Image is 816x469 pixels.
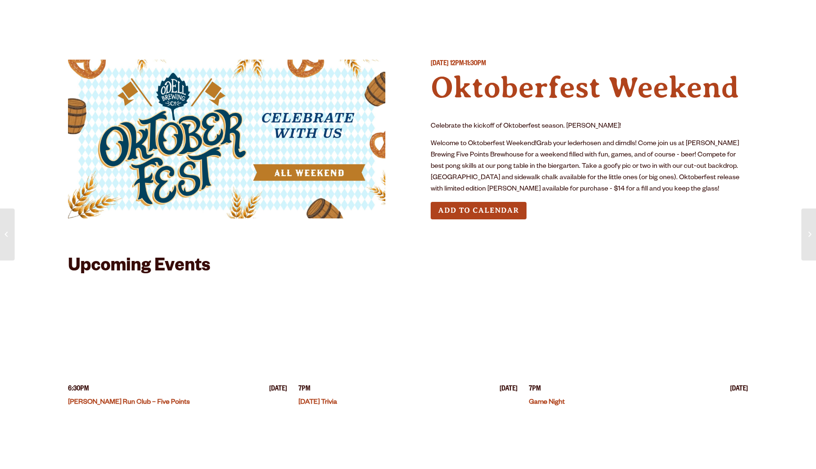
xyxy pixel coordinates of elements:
a: View event details [298,287,518,377]
p: Welcome to Oktoberfest Weekend!Grab your lederhosen and dirndls! Come join us at [PERSON_NAME] Br... [431,139,748,195]
h2: Upcoming Events [68,257,210,278]
span: [DATE] [730,385,748,395]
a: Our Story [466,6,533,27]
span: 12PM-11:30PM [450,61,486,68]
a: Gear [251,6,289,27]
span: Winery [332,12,370,19]
a: Odell Home [401,6,437,27]
a: View event details [529,287,748,377]
button: Add to Calendar [431,202,527,219]
span: 6:30PM [68,385,89,395]
span: Beer Finder [660,12,720,19]
span: Beer [83,12,106,19]
span: 7PM [529,385,541,395]
span: [DATE] [269,385,287,395]
a: Beer Finder [654,6,726,27]
span: Gear [257,12,283,19]
a: View event details [68,287,287,377]
p: Celebrate the kickoff of Oktoberfest season. [PERSON_NAME]! [431,121,748,132]
a: [DATE] Trivia [298,399,337,407]
span: Taprooms [155,12,207,19]
span: [DATE] [431,61,449,68]
a: Winery [326,6,376,27]
span: 7PM [298,385,310,395]
h4: Oktoberfest Weekend [431,69,748,106]
span: [DATE] [500,385,518,395]
a: [PERSON_NAME] Run Club – Five Points [68,399,190,407]
span: Our Story [472,12,527,19]
span: Impact [576,12,611,19]
a: Taprooms [149,6,213,27]
a: Beer [77,6,112,27]
a: Impact [570,6,617,27]
a: Game Night [529,399,565,407]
